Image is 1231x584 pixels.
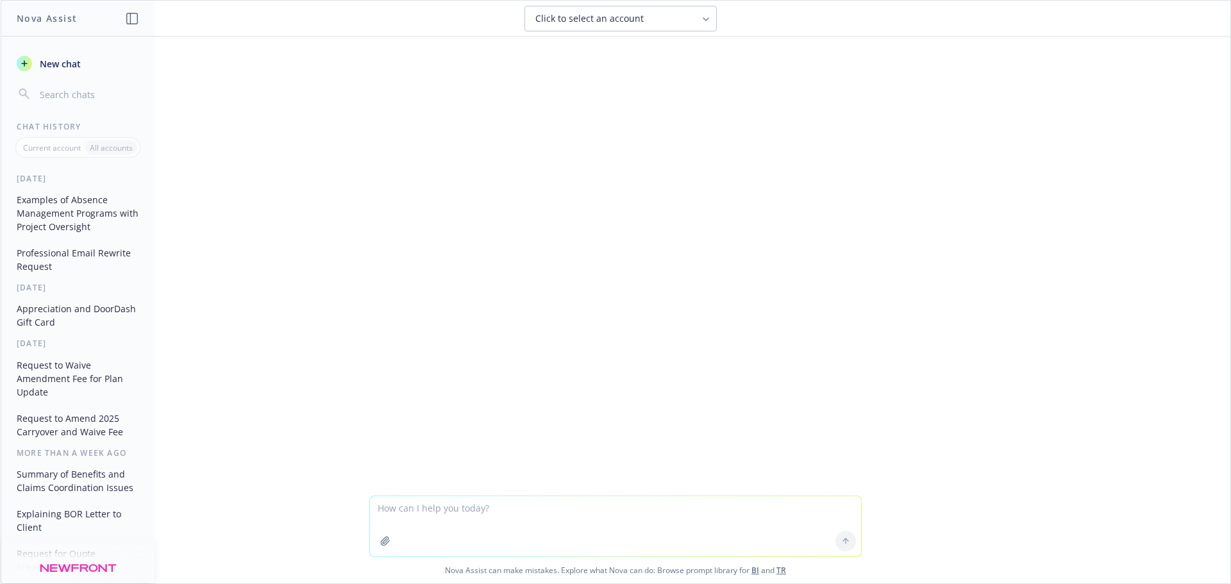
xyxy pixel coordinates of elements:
[37,85,139,103] input: Search chats
[12,355,144,403] button: Request to Waive Amendment Fee for Plan Update
[12,408,144,442] button: Request to Amend 2025 Carryover and Waive Fee
[1,447,155,458] div: More than a week ago
[524,6,717,31] button: Click to select an account
[12,52,144,75] button: New chat
[12,189,144,237] button: Examples of Absence Management Programs with Project Oversight
[6,557,1225,583] span: Nova Assist can make mistakes. Explore what Nova can do: Browse prompt library for and
[12,463,144,498] button: Summary of Benefits and Claims Coordination Issues
[776,565,786,576] a: TR
[12,543,144,578] button: Request for Quote Preparation for 2026
[1,338,155,349] div: [DATE]
[12,242,144,277] button: Professional Email Rewrite Request
[1,173,155,184] div: [DATE]
[1,282,155,293] div: [DATE]
[37,57,81,71] span: New chat
[535,12,644,25] span: Click to select an account
[1,121,155,132] div: Chat History
[17,12,77,25] h1: Nova Assist
[23,142,81,153] p: Current account
[90,142,133,153] p: All accounts
[12,298,144,333] button: Appreciation and DoorDash Gift Card
[751,565,759,576] a: BI
[12,503,144,538] button: Explaining BOR Letter to Client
